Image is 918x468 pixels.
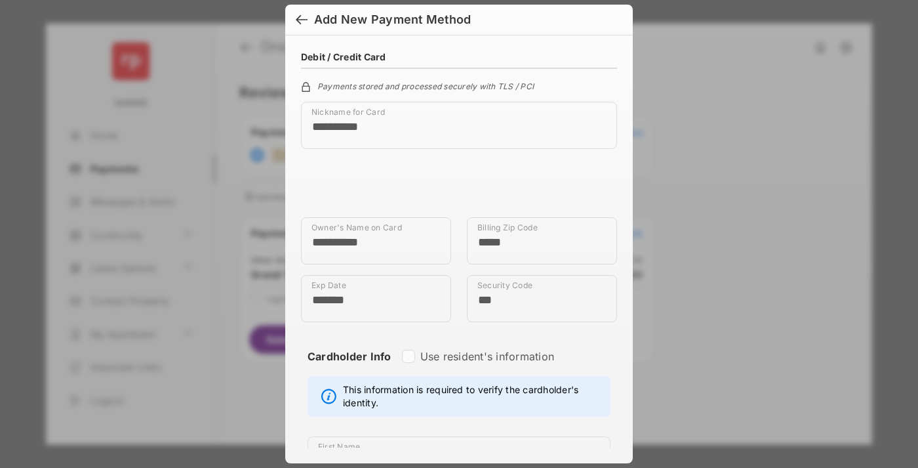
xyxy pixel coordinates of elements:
span: This information is required to verify the cardholder's identity. [343,383,603,410]
div: Add New Payment Method [314,12,471,27]
label: Use resident's information [420,350,554,363]
strong: Cardholder Info [308,350,391,387]
div: Payments stored and processed securely with TLS / PCI [301,79,617,91]
iframe: Credit card field [301,160,617,217]
h4: Debit / Credit Card [301,51,386,62]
